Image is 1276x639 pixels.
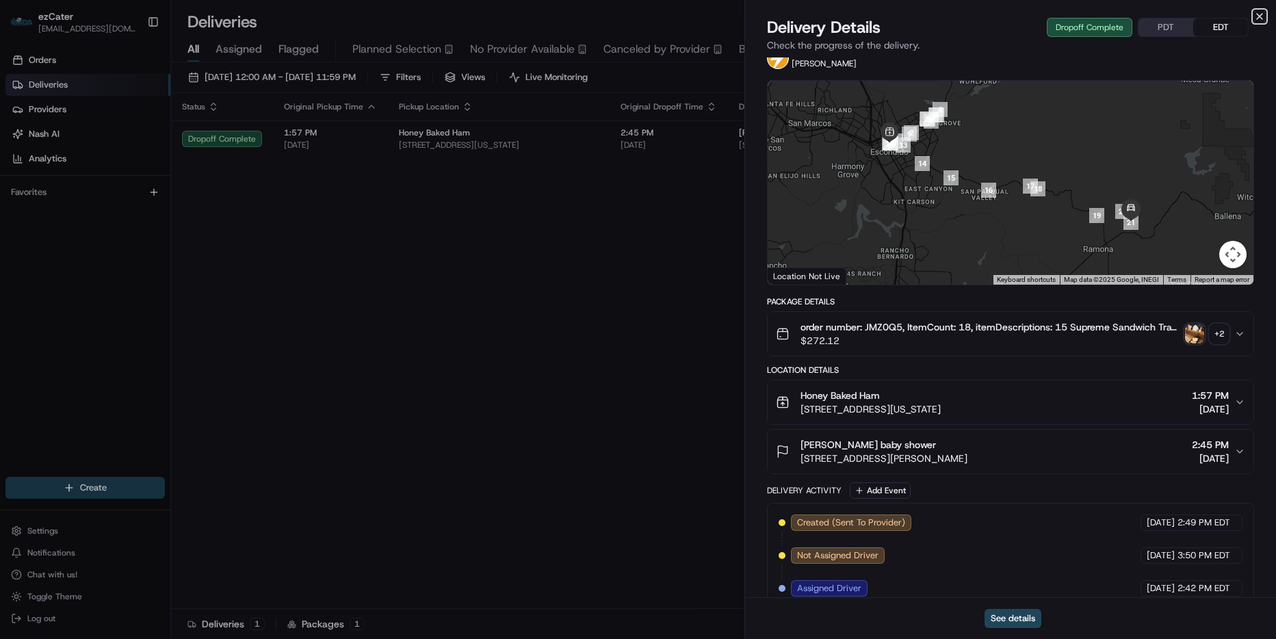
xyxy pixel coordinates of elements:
[933,102,948,117] div: 6
[915,156,930,171] div: 14
[1210,324,1229,343] div: + 2
[767,16,881,38] span: Delivery Details
[902,127,917,142] div: 9
[800,452,967,465] span: [STREET_ADDRESS][PERSON_NAME]
[96,231,166,242] a: Powered byPylon
[904,125,919,140] div: 2
[1177,517,1230,529] span: 2:49 PM EDT
[136,232,166,242] span: Pylon
[8,193,110,218] a: 📗Knowledge Base
[1123,215,1138,230] div: 21
[47,144,173,155] div: We're available if you need us!
[896,138,911,153] div: 13
[1147,549,1175,562] span: [DATE]
[792,58,857,69] span: [PERSON_NAME]
[768,380,1253,424] button: Honey Baked Ham[STREET_ADDRESS][US_STATE]1:57 PM[DATE]
[771,267,816,285] a: Open this area in Google Maps (opens a new window)
[1185,324,1229,343] button: photo_proof_of_pickup image+2
[768,268,846,285] div: Location Not Live
[800,389,880,402] span: Honey Baked Ham
[1147,517,1175,529] span: [DATE]
[1138,18,1193,36] button: PDT
[1193,18,1248,36] button: EDT
[1147,582,1175,595] span: [DATE]
[1192,402,1229,416] span: [DATE]
[110,193,225,218] a: 💻API Documentation
[1177,549,1230,562] span: 3:50 PM EDT
[116,200,127,211] div: 💻
[800,438,936,452] span: [PERSON_NAME] baby shower
[882,135,897,151] div: 11
[14,55,249,77] p: Welcome 👋
[929,107,944,122] div: 7
[14,131,38,155] img: 1736555255976-a54dd68f-1ca7-489b-9aae-adbdc363a1c4
[767,485,842,496] div: Delivery Activity
[797,549,878,562] span: Not Assigned Driver
[1115,204,1130,219] div: 20
[129,198,220,212] span: API Documentation
[1192,389,1229,402] span: 1:57 PM
[1177,582,1230,595] span: 2:42 PM EDT
[14,14,41,41] img: Nash
[1192,452,1229,465] span: [DATE]
[767,296,1254,307] div: Package Details
[36,88,226,103] input: Clear
[233,135,249,151] button: Start new chat
[920,112,935,127] div: 3
[1195,276,1249,283] a: Report a map error
[850,482,911,499] button: Add Event
[767,47,789,69] img: bolt_logo.png
[985,609,1041,628] button: See details
[1185,324,1204,343] img: photo_proof_of_pickup image
[883,135,898,151] div: 12
[768,312,1253,356] button: order number: JMZ0Q5, ItemCount: 18, itemDescriptions: 15 Supreme Sandwich Tray, 2 Garden Salad, ...
[14,200,25,211] div: 📗
[800,402,941,416] span: [STREET_ADDRESS][US_STATE]
[767,365,1254,376] div: Location Details
[1167,276,1186,283] a: Terms (opens in new tab)
[771,267,816,285] img: Google
[920,112,935,127] div: 8
[797,517,905,529] span: Created (Sent To Provider)
[27,198,105,212] span: Knowledge Base
[47,131,224,144] div: Start new chat
[1219,241,1247,268] button: Map camera controls
[943,170,959,185] div: 15
[997,275,1056,285] button: Keyboard shortcuts
[800,320,1180,334] span: order number: JMZ0Q5, ItemCount: 18, itemDescriptions: 15 Supreme Sandwich Tray, 2 Garden Salad, ...
[768,430,1253,473] button: [PERSON_NAME] baby shower[STREET_ADDRESS][PERSON_NAME]2:45 PM[DATE]
[800,334,1180,348] span: $272.12
[797,582,861,595] span: Assigned Driver
[1064,276,1159,283] span: Map data ©2025 Google, INEGI
[1089,208,1104,223] div: 19
[1192,438,1229,452] span: 2:45 PM
[767,38,1254,52] p: Check the progress of the delivery.
[1023,179,1038,194] div: 17
[928,107,943,122] div: 5
[981,183,996,198] div: 16
[1030,181,1045,196] div: 18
